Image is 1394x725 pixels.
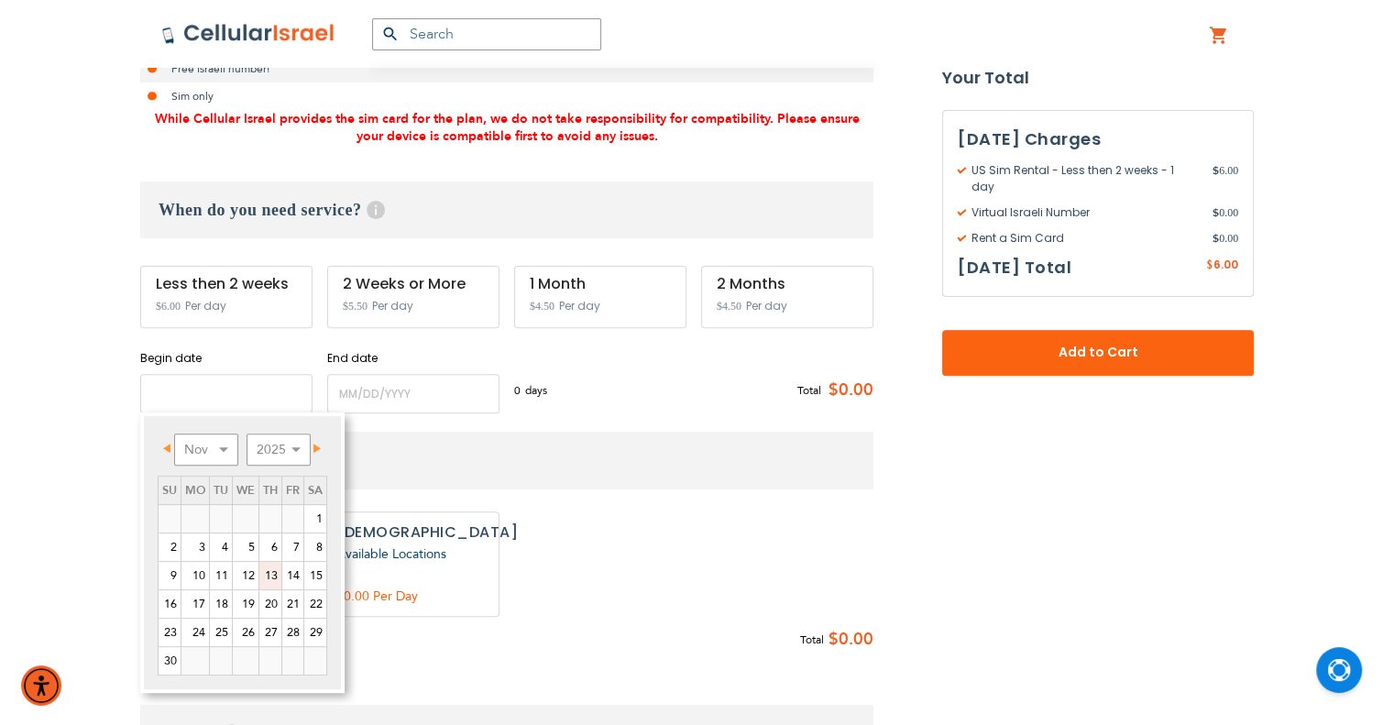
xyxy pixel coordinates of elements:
a: 9 [159,562,181,589]
a: 3 [181,533,209,561]
a: 4 [210,533,232,561]
span: $ [1213,204,1219,221]
a: 14 [282,562,303,589]
span: $ [1206,258,1213,274]
li: Free Israeli number! [140,55,873,82]
h3: Device [140,432,873,489]
a: 7 [282,533,303,561]
a: Next [302,436,325,459]
span: Per day [372,298,413,314]
a: 25 [210,619,232,646]
a: Available Locations [336,545,446,563]
span: $5.50 [343,300,368,313]
h3: [DATE] Charges [958,126,1238,153]
a: 17 [181,590,209,618]
span: days [525,382,547,399]
span: Thursday [263,482,278,499]
div: Less then 2 weeks [156,276,297,292]
a: 19 [233,590,258,618]
span: Tuesday [214,482,228,499]
span: Monday [185,482,205,499]
span: US Sim Rental - Less then 2 weeks - 1 day [958,162,1213,195]
a: 11 [210,562,232,589]
span: $4.50 [717,300,741,313]
a: 8 [304,533,326,561]
span: Saturday [308,482,323,499]
h3: When do you need service? [140,181,873,238]
a: 20 [259,590,281,618]
span: $ [1213,162,1219,179]
label: End date [327,350,499,367]
span: Friday [286,482,300,499]
span: 0.00 [1213,204,1238,221]
div: Accessibility Menu [21,665,61,706]
select: Select month [174,434,238,466]
span: $ [1213,230,1219,247]
li: Sim only [140,82,873,110]
span: Wednesday [236,482,255,499]
label: Begin date [140,350,313,367]
a: 1 [304,505,326,533]
span: Next [313,444,321,453]
span: Total [797,382,821,399]
a: 5 [233,533,258,561]
a: 13 [259,562,281,589]
input: MM/DD/YYYY [327,374,499,413]
a: 27 [259,619,281,646]
a: 21 [282,590,303,618]
span: Per day [185,298,226,314]
a: 15 [304,562,326,589]
span: 6.00 [1213,257,1238,272]
div: 1 Month [530,276,671,292]
span: Add to Cart [1003,344,1193,363]
a: 10 [181,562,209,589]
a: 23 [159,619,181,646]
a: 6 [259,533,281,561]
span: 0.00 [839,626,873,654]
span: Sunday [162,482,177,499]
a: 18 [210,590,232,618]
a: 30 [159,647,181,675]
img: Cellular Israel Logo [161,23,335,45]
a: 22 [304,590,326,618]
span: Rent a Sim Card [958,230,1213,247]
select: Select year [247,434,311,466]
span: While Cellular Israel provides the sim card for the plan, we do not take responsibility for compa... [155,110,860,145]
a: 24 [181,619,209,646]
h3: [DATE] Total [958,254,1071,281]
span: Per day [559,298,600,314]
a: 12 [233,562,258,589]
input: MM/DD/YYYY [140,374,313,413]
span: $4.50 [530,300,554,313]
a: Prev [159,436,182,459]
a: 28 [282,619,303,646]
span: Virtual Israeli Number [958,204,1213,221]
input: Search [372,18,601,50]
span: $6.00 [156,300,181,313]
a: 26 [233,619,258,646]
span: 0 [514,382,525,399]
span: Help [367,201,385,219]
span: Per day [746,298,787,314]
span: $0.00 [821,377,873,404]
span: Prev [163,444,170,453]
a: 29 [304,619,326,646]
span: $ [829,626,839,654]
div: 2 Weeks or More [343,276,484,292]
button: Add to Cart [942,330,1254,376]
strong: Your Total [942,64,1254,92]
div: 2 Months [717,276,858,292]
span: 0.00 [1213,230,1238,247]
a: 16 [159,590,181,618]
span: 6.00 [1213,162,1238,195]
a: 2 [159,533,181,561]
span: Total [800,631,824,650]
